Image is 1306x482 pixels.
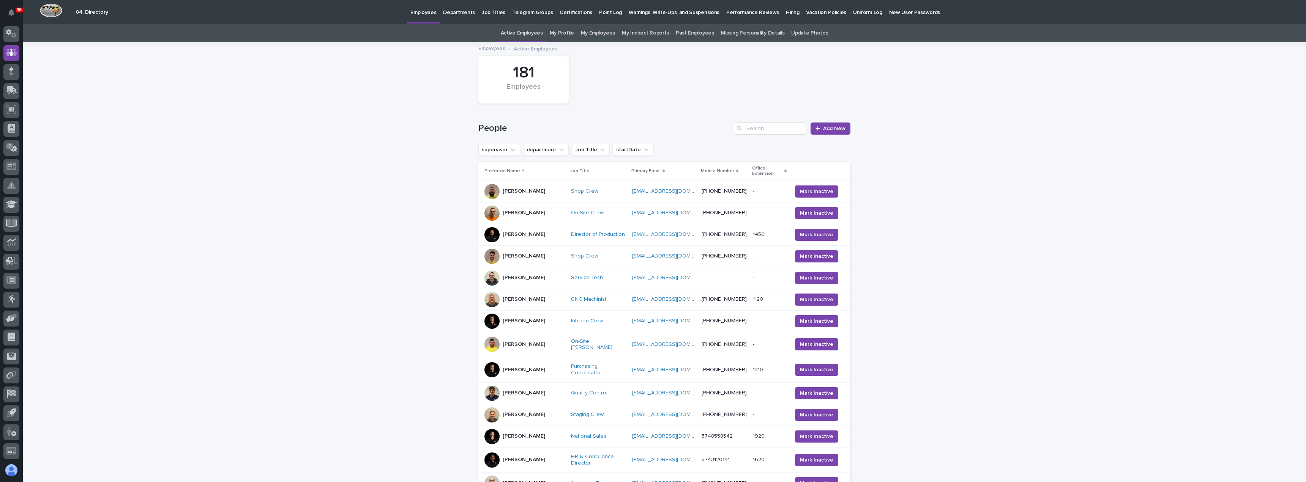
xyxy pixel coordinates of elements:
a: CNC Machinist [571,296,606,303]
a: 5743120141 [702,457,730,462]
a: Kitchen Crew [571,318,603,324]
a: On-Site Crew [571,210,604,216]
p: 1920 [753,432,766,440]
a: [PHONE_NUMBER] [702,412,747,417]
a: [EMAIL_ADDRESS][DOMAIN_NAME] [632,412,718,417]
button: Job Title [572,144,610,156]
button: Mark Inactive [795,250,838,262]
a: [PHONE_NUMBER] [702,210,747,215]
p: - [753,340,756,348]
input: Search [734,122,806,135]
a: [PHONE_NUMBER] [702,367,747,372]
tr: [PERSON_NAME]Shop Crew [EMAIL_ADDRESS][DOMAIN_NAME] [PHONE_NUMBER]-- Mark Inactive [478,245,850,267]
a: [PHONE_NUMBER] [702,318,747,323]
p: Primary Email [631,167,661,175]
tr: [PERSON_NAME]Staging Crew [EMAIL_ADDRESS][DOMAIN_NAME] [PHONE_NUMBER]-- Mark Inactive [478,404,850,425]
tr: [PERSON_NAME]Shop Crew [EMAIL_ADDRESS][DOMAIN_NAME] [PHONE_NUMBER]-- Mark Inactive [478,181,850,202]
p: Office Extension [752,164,782,178]
button: Mark Inactive [795,409,838,421]
a: Shop Crew [571,253,598,259]
a: Add New [811,122,850,135]
span: Mark Inactive [800,366,833,374]
a: [EMAIL_ADDRESS][DOMAIN_NAME] [632,297,718,302]
p: [PERSON_NAME] [503,188,545,195]
p: Preferred Name [484,167,520,175]
button: Mark Inactive [795,185,838,198]
tr: [PERSON_NAME]On-Site [PERSON_NAME] [EMAIL_ADDRESS][DOMAIN_NAME] [PHONE_NUMBER]-- Mark Inactive [478,332,850,357]
a: [PHONE_NUMBER] [702,390,747,396]
button: department [523,144,569,156]
a: [EMAIL_ADDRESS][DOMAIN_NAME] [632,342,718,347]
a: Director of Production [571,231,625,238]
tr: [PERSON_NAME]Purchasing Coordinator [EMAIL_ADDRESS][DOMAIN_NAME] [PHONE_NUMBER]13101310 Mark Inac... [478,357,850,383]
button: supervisor [478,144,520,156]
a: [PHONE_NUMBER] [702,342,747,347]
span: Mark Inactive [800,274,833,282]
a: Employees [478,44,505,52]
a: Quality Control [571,390,607,396]
tr: [PERSON_NAME]On-Site Crew [EMAIL_ADDRESS][DOMAIN_NAME] [PHONE_NUMBER]-- Mark Inactive [478,202,850,224]
p: - [753,251,756,259]
a: Past Employees [676,24,714,42]
tr: [PERSON_NAME]CNC Machinist [EMAIL_ADDRESS][DOMAIN_NAME] [PHONE_NUMBER]11201120 Mark Inactive [478,289,850,310]
span: Mark Inactive [800,296,833,303]
p: 1620 [753,455,766,463]
button: Mark Inactive [795,364,838,376]
p: [PERSON_NAME] [503,210,545,216]
span: Mark Inactive [800,433,833,440]
a: [EMAIL_ADDRESS][DOMAIN_NAME] [632,188,718,194]
a: [EMAIL_ADDRESS][DOMAIN_NAME] [632,232,718,237]
button: Mark Inactive [795,294,838,306]
img: Workspace Logo [40,3,62,17]
a: HR & Compliance Director [571,454,626,466]
a: Active Employees [501,24,543,42]
button: Mark Inactive [795,272,838,284]
button: startDate [613,144,653,156]
a: My Employees [581,24,615,42]
p: - [753,273,756,281]
span: Add New [823,126,845,131]
button: Mark Inactive [795,338,838,350]
p: [PERSON_NAME] [503,253,545,259]
p: [PERSON_NAME] [503,390,545,396]
p: [PERSON_NAME] [503,231,545,238]
tr: [PERSON_NAME]Quality Control [EMAIL_ADDRESS][DOMAIN_NAME] [PHONE_NUMBER]-- Mark Inactive [478,382,850,404]
span: Mark Inactive [800,456,833,464]
p: - [753,187,756,195]
a: Service Tech [571,275,603,281]
button: Mark Inactive [795,315,838,327]
button: Mark Inactive [795,430,838,443]
h1: People [478,123,731,134]
a: [EMAIL_ADDRESS][DOMAIN_NAME] [632,390,718,396]
p: Active Employees [514,44,558,52]
p: [PERSON_NAME] [503,411,545,418]
p: [PERSON_NAME] [503,341,545,348]
a: [EMAIL_ADDRESS][DOMAIN_NAME] [632,253,718,259]
p: Job Title [570,167,590,175]
span: Mark Inactive [800,231,833,239]
span: Mark Inactive [800,411,833,419]
p: - [753,208,756,216]
p: 1120 [753,295,765,303]
tr: [PERSON_NAME]Service Tech [EMAIL_ADDRESS][DOMAIN_NAME] -- Mark Inactive [478,267,850,289]
div: 181 [491,63,556,82]
a: [EMAIL_ADDRESS][DOMAIN_NAME] [632,367,718,372]
div: Employees [491,83,556,99]
span: Mark Inactive [800,209,833,217]
tr: [PERSON_NAME]Kitchen Crew [EMAIL_ADDRESS][DOMAIN_NAME] [PHONE_NUMBER]-- Mark Inactive [478,310,850,332]
a: [EMAIL_ADDRESS][DOMAIN_NAME] [632,457,718,462]
p: Mobile Number [701,167,734,175]
a: Shop Crew [571,188,598,195]
a: 5748558342 [702,433,733,439]
a: National Sales [571,433,606,440]
a: My Indirect Reports [622,24,669,42]
a: [PHONE_NUMBER] [702,188,747,194]
div: Notifications36 [9,9,19,21]
p: - [753,410,756,418]
button: Mark Inactive [795,229,838,241]
p: [PERSON_NAME] [503,296,545,303]
tr: [PERSON_NAME]National Sales [EMAIL_ADDRESS][DOMAIN_NAME] 574855834219201920 Mark Inactive [478,425,850,447]
span: Mark Inactive [800,253,833,260]
p: [PERSON_NAME] [503,457,545,463]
